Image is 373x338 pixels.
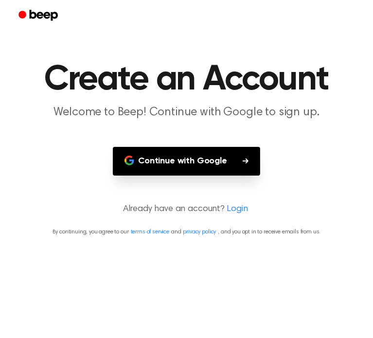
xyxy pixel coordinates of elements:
p: Welcome to Beep! Continue with Google to sign up. [12,105,361,120]
p: Already have an account? [12,203,361,216]
a: Beep [12,6,67,25]
a: terms of service [131,229,169,235]
p: By continuing, you agree to our and , and you opt in to receive emails from us. [12,228,361,236]
a: privacy policy [183,229,216,235]
a: Login [227,203,248,216]
button: Continue with Google [113,147,260,176]
h1: Create an Account [12,62,361,97]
